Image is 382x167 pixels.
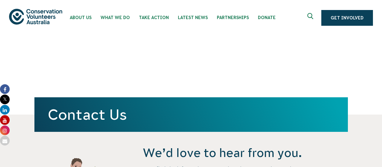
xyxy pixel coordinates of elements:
span: Take Action [139,15,169,20]
img: logo.svg [9,9,62,24]
span: Donate [258,15,276,20]
span: Partnerships [217,15,249,20]
a: Get Involved [321,10,373,26]
span: What We Do [101,15,130,20]
button: Expand search box Close search box [304,11,318,25]
span: Expand search box [307,13,315,23]
span: Latest News [178,15,208,20]
span: About Us [70,15,91,20]
h4: We’d love to hear from you. [143,145,348,161]
h1: Contact Us [48,106,335,123]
